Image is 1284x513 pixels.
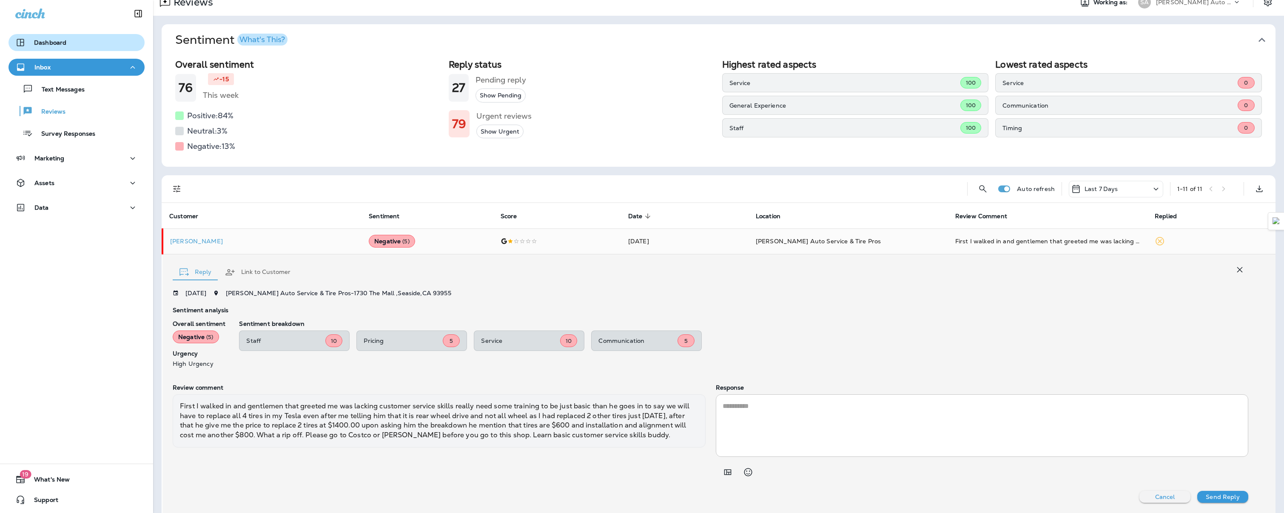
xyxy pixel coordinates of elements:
span: 19 [20,470,31,479]
p: Response [716,384,1249,391]
button: Add in a premade template [719,464,736,481]
span: Location [756,213,780,220]
span: 100 [966,79,976,86]
button: Dashboard [9,34,145,51]
span: [PERSON_NAME] Auto Service & Tire Pros [756,237,881,245]
div: What's This? [239,36,285,43]
button: Filters [168,180,185,197]
h5: Urgent reviews [476,109,532,123]
span: 10 [566,337,572,345]
p: Text Messages [33,86,85,94]
button: Send Reply [1197,491,1248,503]
p: Auto refresh [1017,185,1055,192]
span: Score [501,213,517,220]
button: Text Messages [9,80,145,98]
span: Review Comment [955,212,1018,220]
span: Replied [1155,212,1188,220]
div: Negative [369,235,415,248]
h5: This week [203,88,239,102]
button: Search Reviews [974,180,991,197]
div: First I walked in and gentlemen that greeted me was lacking customer service skills really need s... [173,394,706,448]
button: Assets [9,174,145,191]
button: Reply [173,257,218,288]
p: Service [481,337,560,344]
p: Service [1002,80,1238,86]
div: Negative [173,331,219,343]
p: Staff [246,337,325,344]
p: Send Reply [1206,493,1239,500]
p: [PERSON_NAME] [170,238,355,245]
p: Communication [598,337,678,344]
p: Urgency [173,350,225,357]
p: -15 [219,75,228,83]
span: Date [628,213,643,220]
h1: 76 [179,81,193,95]
div: SentimentWhat's This? [162,56,1275,167]
span: Score [501,212,528,220]
p: High Urgency [173,360,225,367]
p: Sentiment breakdown [239,320,1248,327]
span: ( 5 ) [402,238,409,245]
div: First I walked in and gentlemen that greeted me was lacking customer service skills really need s... [955,237,1141,245]
h5: Pending reply [475,73,526,87]
button: Collapse Sidebar [126,5,150,22]
button: SentimentWhat's This? [168,24,1282,56]
span: ( 5 ) [206,333,213,341]
p: Last 7 Days [1085,185,1118,192]
span: Sentiment [369,213,399,220]
h2: Overall sentiment [175,59,442,70]
button: Reviews [9,102,145,120]
h5: Negative: 13 % [187,140,235,153]
td: [DATE] [621,228,749,254]
span: 0 [1244,124,1248,131]
p: Sentiment analysis [173,307,1248,313]
button: Show Urgent [476,125,524,139]
p: Staff [729,125,960,131]
p: Overall sentiment [173,320,225,327]
div: 1 - 11 of 11 [1177,185,1202,192]
h1: Sentiment [175,33,288,47]
span: 100 [966,124,976,131]
h2: Lowest rated aspects [995,59,1262,70]
button: Inbox [9,59,145,76]
span: Support [26,496,58,507]
button: Cancel [1139,491,1190,503]
p: Dashboard [34,39,66,46]
p: Survey Responses [33,130,95,138]
span: 0 [1244,102,1248,109]
p: Review comment [173,384,706,391]
h1: 27 [452,81,465,95]
img: Detect Auto [1273,217,1280,225]
p: Data [34,204,49,211]
p: Cancel [1155,493,1175,500]
h2: Reply status [449,59,715,70]
button: Export as CSV [1251,180,1268,197]
p: Marketing [34,155,64,162]
p: Assets [34,180,54,186]
span: Location [756,212,791,220]
span: [PERSON_NAME] Auto Service & Tire Pros - 1730 The Mall , Seaside , CA 93955 [226,289,451,297]
p: General Experience [729,102,960,109]
button: Show Pending [475,88,526,103]
button: Data [9,199,145,216]
span: 10 [331,337,337,345]
button: Marketing [9,150,145,167]
button: Select an emoji [740,464,757,481]
button: Support [9,491,145,508]
span: 5 [450,337,453,345]
h1: 79 [452,117,466,131]
button: Link to Customer [218,257,297,288]
h5: Positive: 84 % [187,109,233,123]
span: 5 [684,337,688,345]
span: Customer [169,213,198,220]
p: Service [729,80,960,86]
p: [DATE] [185,290,206,296]
p: Timing [1002,125,1238,131]
span: Customer [169,212,209,220]
span: Replied [1155,213,1177,220]
button: Survey Responses [9,124,145,142]
span: 100 [966,102,976,109]
p: Pricing [364,337,443,344]
span: Date [628,212,654,220]
p: Communication [1002,102,1238,109]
